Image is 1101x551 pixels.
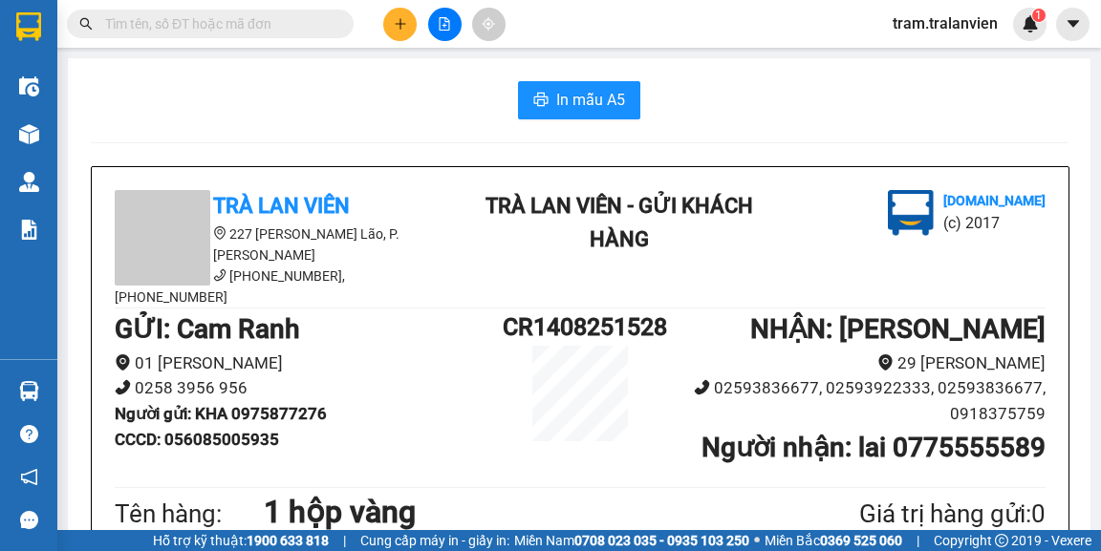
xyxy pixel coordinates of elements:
[115,223,459,265] li: 227 [PERSON_NAME] Lão, P. [PERSON_NAME]
[360,530,509,551] span: Cung cấp máy in - giấy in:
[20,425,38,443] span: question-circle
[702,432,1046,463] b: Người nhận : lai 0775555589
[995,534,1008,547] span: copyright
[765,530,902,551] span: Miền Bắc
[750,313,1046,345] b: NHẬN : [PERSON_NAME]
[153,530,329,551] span: Hỗ trợ kỹ thuật:
[1065,15,1082,32] span: caret-down
[556,88,625,112] span: In mẫu A5
[943,211,1046,235] li: (c) 2017
[1056,8,1090,41] button: caret-down
[877,354,894,371] span: environment
[428,8,462,41] button: file-add
[115,350,503,376] li: 01 [PERSON_NAME]
[19,172,39,192] img: warehouse-icon
[19,220,39,240] img: solution-icon
[343,530,346,551] span: |
[820,533,902,548] strong: 0369 525 060
[518,81,640,119] button: printerIn mẫu A5
[503,308,658,346] h1: CR1408251528
[79,17,93,31] span: search
[514,530,749,551] span: Miền Nam
[1032,9,1046,22] sup: 1
[115,313,300,345] b: GỬI : Cam Ranh
[19,76,39,96] img: warehouse-icon
[264,488,766,536] h1: 1 hộp vàng
[383,8,417,41] button: plus
[658,350,1046,376] li: 29 [PERSON_NAME]
[888,190,934,236] img: logo.jpg
[917,530,919,551] span: |
[472,8,506,41] button: aim
[213,194,350,218] b: Trà Lan Viên
[115,404,327,423] b: Người gửi : KHA 0975877276
[943,193,1046,208] b: [DOMAIN_NAME]
[394,17,407,31] span: plus
[486,194,753,251] b: Trà Lan Viên - Gửi khách hàng
[766,495,1046,534] div: Giá trị hàng gửi: 0
[877,11,1013,35] span: tram.tralanvien
[1035,9,1042,22] span: 1
[754,537,760,544] span: ⚪️
[213,268,227,282] span: phone
[19,124,39,144] img: warehouse-icon
[115,354,131,371] span: environment
[115,265,459,307] li: [PHONE_NUMBER], [PHONE_NUMBER]
[438,17,451,31] span: file-add
[115,375,503,401] li: 0258 3956 956
[482,17,495,31] span: aim
[20,468,38,486] span: notification
[20,511,38,529] span: message
[247,533,329,548] strong: 1900 633 818
[658,375,1046,426] li: 02593836677, 02593922333, 02593836677, 0918375759
[694,379,710,395] span: phone
[213,226,227,240] span: environment
[115,495,264,534] div: Tên hàng:
[574,533,749,548] strong: 0708 023 035 - 0935 103 250
[115,430,279,449] b: CCCD : 056085005935
[115,379,131,395] span: phone
[105,13,331,34] input: Tìm tên, số ĐT hoặc mã đơn
[16,12,41,41] img: logo-vxr
[19,381,39,401] img: warehouse-icon
[1022,15,1039,32] img: icon-new-feature
[533,92,549,110] span: printer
